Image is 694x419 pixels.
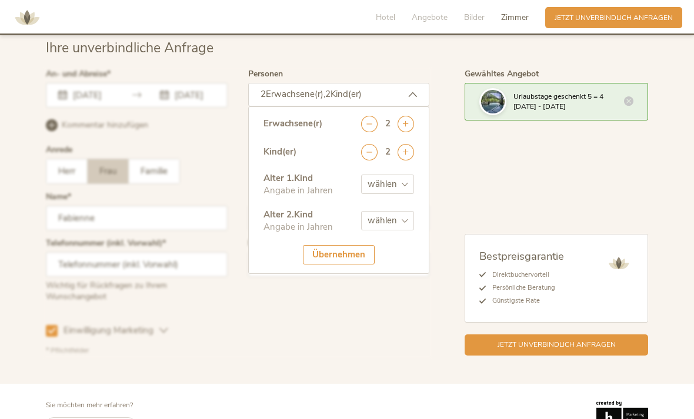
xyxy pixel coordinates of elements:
[331,88,362,100] span: Kind(er)
[376,12,395,23] span: Hotel
[303,245,375,264] div: Übernehmen
[46,39,213,57] span: Ihre unverbindliche Anfrage
[261,88,266,100] span: 2
[513,92,603,101] span: Urlaubstage geschenkt 5 = 4
[263,118,322,130] div: Erwachsene(r)
[465,68,539,79] span: Gewähltes Angebot
[263,185,333,197] div: Angabe in Jahren
[385,118,391,130] div: 2
[385,146,391,158] div: 2
[555,13,673,23] span: Jetzt unverbindlich anfragen
[263,221,333,233] div: Angabe in Jahren
[9,14,45,21] a: AMONTI & LUNARIS Wellnessresort
[501,12,529,23] span: Zimmer
[248,70,283,78] label: Personen
[486,281,564,294] li: Persönliche Beratung
[412,12,448,23] span: Angebote
[266,88,325,100] span: Erwachsene(r),
[498,340,616,350] span: Jetzt unverbindlich anfragen
[481,90,505,113] img: Ihre unverbindliche Anfrage
[263,209,333,221] div: Alter 2 . Kind
[486,269,564,281] li: Direktbuchervorteil
[479,249,564,263] span: Bestpreisgarantie
[464,12,485,23] span: Bilder
[46,400,133,410] span: Sie möchten mehr erfahren?
[486,294,564,307] li: Günstigste Rate
[263,146,296,158] div: Kind(er)
[604,249,633,278] img: AMONTI & LUNARIS Wellnessresort
[263,172,333,185] div: Alter 1 . Kind
[325,88,331,100] span: 2
[513,102,566,111] span: [DATE] - [DATE]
